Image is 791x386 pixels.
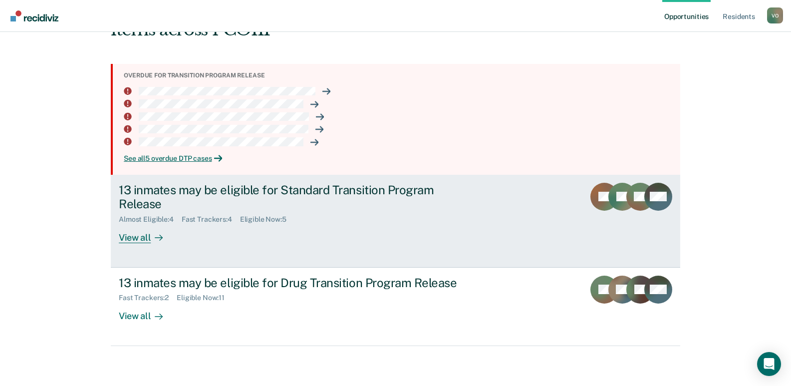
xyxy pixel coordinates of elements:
div: View all [119,302,175,322]
a: 13 inmates may be eligible for Standard Transition Program ReleaseAlmost Eligible:4Fast Trackers:... [111,175,680,268]
img: Recidiviz [10,10,58,21]
div: Fast Trackers : 2 [119,294,177,302]
div: V O [767,7,783,23]
div: View all [119,224,175,243]
a: 13 inmates may be eligible for Drug Transition Program ReleaseFast Trackers:2Eligible Now:11View all [111,268,680,346]
div: Open Intercom Messenger [757,352,781,376]
div: Almost Eligible : 4 [119,215,182,224]
div: Fast Trackers : 4 [182,215,240,224]
div: 13 inmates may be eligible for Standard Transition Program Release [119,183,469,212]
div: Overdue for transition program release [124,72,672,79]
div: See all 5 overdue DTP cases [124,154,672,163]
a: See all5 overdue DTP cases [124,154,672,163]
button: Profile dropdown button [767,7,783,23]
div: Eligible Now : 5 [240,215,294,224]
div: 13 inmates may be eligible for Drug Transition Program Release [119,276,469,290]
div: Eligible Now : 11 [177,294,233,302]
